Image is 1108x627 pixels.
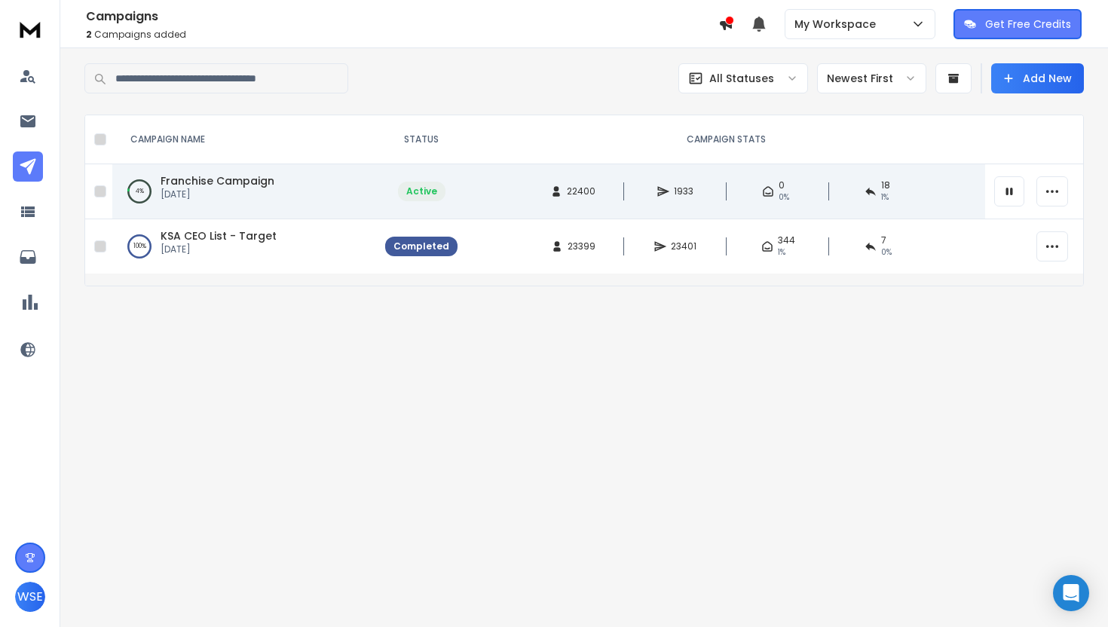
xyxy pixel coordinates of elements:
[15,15,45,43] img: logo
[86,8,718,26] h1: Campaigns
[376,115,467,164] th: STATUS
[1053,575,1089,611] div: Open Intercom Messenger
[991,63,1084,93] button: Add New
[953,9,1082,39] button: Get Free Credits
[406,185,437,197] div: Active
[817,63,926,93] button: Newest First
[671,240,696,252] span: 23401
[161,173,274,188] a: Franchise Campaign
[778,246,785,258] span: 1 %
[15,582,45,612] button: WSE
[881,179,890,191] span: 18
[674,185,693,197] span: 1933
[86,29,718,41] p: Campaigns added
[136,184,144,199] p: 4 %
[161,243,277,255] p: [DATE]
[779,191,789,203] span: 0 %
[112,164,376,219] td: 4%Franchise Campaign[DATE]
[794,17,882,32] p: My Workspace
[112,115,376,164] th: CAMPAIGN NAME
[709,71,774,86] p: All Statuses
[567,185,595,197] span: 22400
[133,239,146,254] p: 100 %
[881,191,889,203] span: 1 %
[161,228,277,243] a: KSA CEO List - Target
[779,179,785,191] span: 0
[881,246,892,258] span: 0 %
[467,115,985,164] th: CAMPAIGN STATS
[393,240,449,252] div: Completed
[112,219,376,274] td: 100%KSA CEO List - Target[DATE]
[86,28,92,41] span: 2
[881,234,886,246] span: 7
[778,234,795,246] span: 344
[161,188,274,200] p: [DATE]
[568,240,595,252] span: 23399
[985,17,1071,32] p: Get Free Credits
